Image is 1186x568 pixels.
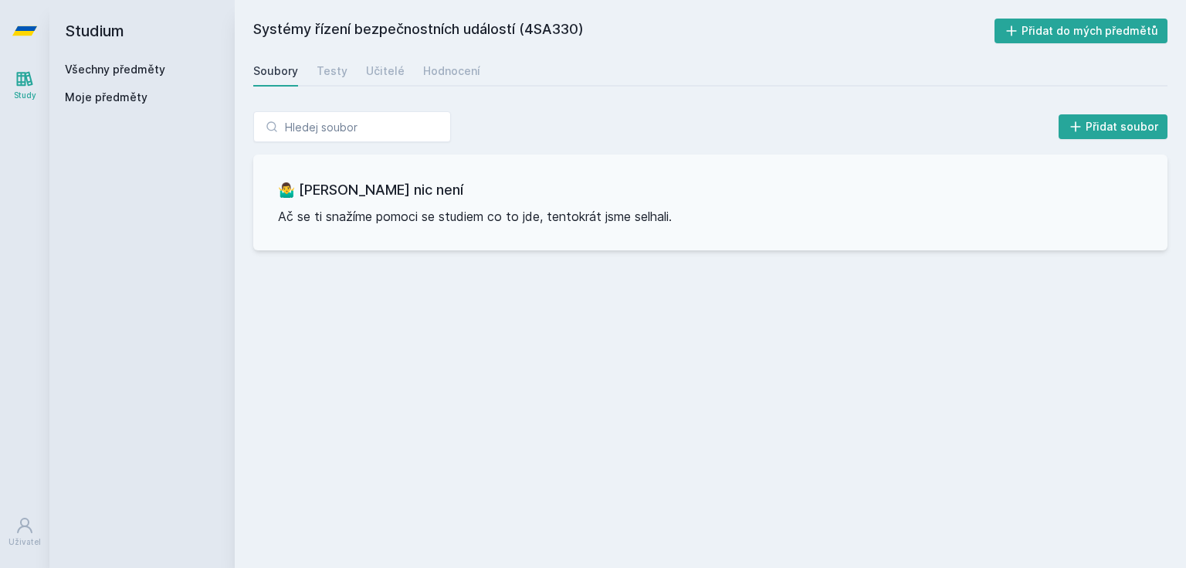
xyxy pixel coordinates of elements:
[995,19,1168,43] button: Přidat do mých předmětů
[65,90,147,105] span: Moje předměty
[3,508,46,556] a: Uživatel
[278,179,1143,201] h3: 🤷‍♂️ [PERSON_NAME] nic není
[65,63,165,76] a: Všechny předměty
[317,56,347,87] a: Testy
[366,63,405,79] div: Učitelé
[423,56,480,87] a: Hodnocení
[8,536,41,548] div: Uživatel
[423,63,480,79] div: Hodnocení
[1059,114,1168,139] button: Přidat soubor
[317,63,347,79] div: Testy
[278,207,1143,226] p: Ač se ti snažíme pomoci se studiem co to jde, tentokrát jsme selhali.
[253,56,298,87] a: Soubory
[3,62,46,109] a: Study
[366,56,405,87] a: Učitelé
[14,90,36,101] div: Study
[253,111,451,142] input: Hledej soubor
[253,63,298,79] div: Soubory
[253,19,995,43] h2: Systémy řízení bezpečnostních událostí (4SA330)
